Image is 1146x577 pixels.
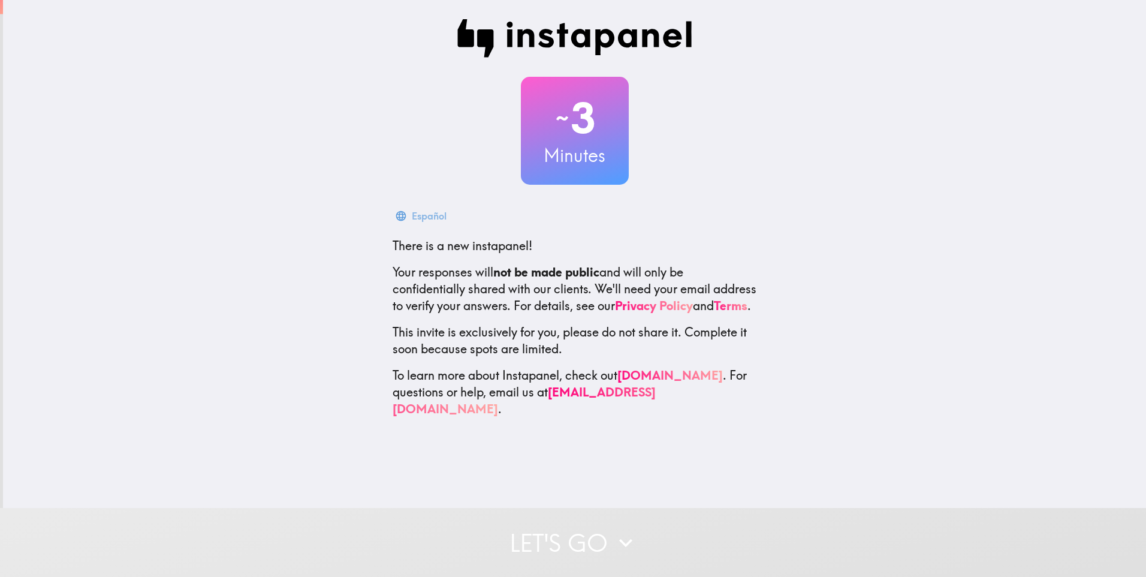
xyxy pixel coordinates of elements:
h2: 3 [521,94,629,143]
p: This invite is exclusively for you, please do not share it. Complete it soon because spots are li... [393,324,757,357]
div: Español [412,208,447,224]
p: To learn more about Instapanel, check out . For questions or help, email us at . [393,367,757,417]
button: Español [393,204,451,228]
span: ~ [554,100,571,136]
h3: Minutes [521,143,629,168]
b: not be made public [493,265,599,280]
p: Your responses will and will only be confidentially shared with our clients. We'll need your emai... [393,264,757,314]
a: [EMAIL_ADDRESS][DOMAIN_NAME] [393,384,656,416]
a: [DOMAIN_NAME] [617,368,723,383]
span: There is a new instapanel! [393,238,532,253]
a: Terms [714,298,747,313]
img: Instapanel [457,19,692,58]
a: Privacy Policy [615,298,693,313]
